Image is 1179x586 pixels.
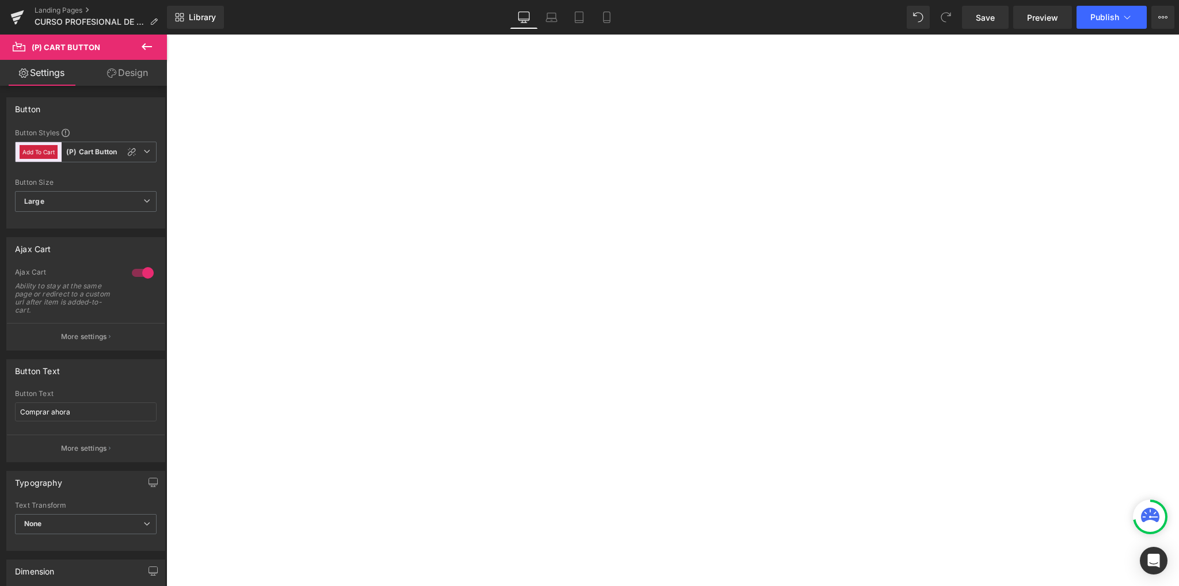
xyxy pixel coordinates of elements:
[565,6,593,29] a: Tablet
[538,6,565,29] a: Laptop
[66,147,117,157] b: (P) Cart Button
[976,12,995,24] span: Save
[24,197,44,207] b: Large
[593,6,621,29] a: Mobile
[15,471,62,488] div: Typography
[15,360,60,376] div: Button Text
[934,6,957,29] button: Redo
[1140,547,1167,574] div: Open Intercom Messenger
[15,238,51,254] div: Ajax Cart
[15,98,40,114] div: Button
[907,6,930,29] button: Undo
[510,6,538,29] a: Desktop
[7,323,165,350] button: More settings
[1090,13,1119,22] span: Publish
[1077,6,1147,29] button: Publish
[15,560,55,576] div: Dimension
[189,12,216,22] span: Library
[61,332,107,342] p: More settings
[15,178,157,187] div: Button Size
[32,43,100,52] span: (P) Cart Button
[7,435,165,462] button: More settings
[35,6,167,15] a: Landing Pages
[1151,6,1174,29] button: More
[1027,12,1058,24] span: Preview
[1013,6,1072,29] a: Preview
[15,501,157,509] div: Text Transform
[20,145,58,159] button: Add To Cart
[15,128,157,137] div: Button Styles
[86,60,169,86] a: Design
[15,390,157,398] div: Button Text
[35,17,145,26] span: CURSO PROFESIONAL DE LIMPIEZA TENIS EN LINEA SIN PRODUCTO
[61,443,107,454] p: More settings
[15,282,119,314] div: Ability to stay at the same page or redirect to a custom url after item is added-to-cart.
[167,6,224,29] a: New Library
[15,268,120,280] div: Ajax Cart
[24,519,42,528] b: None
